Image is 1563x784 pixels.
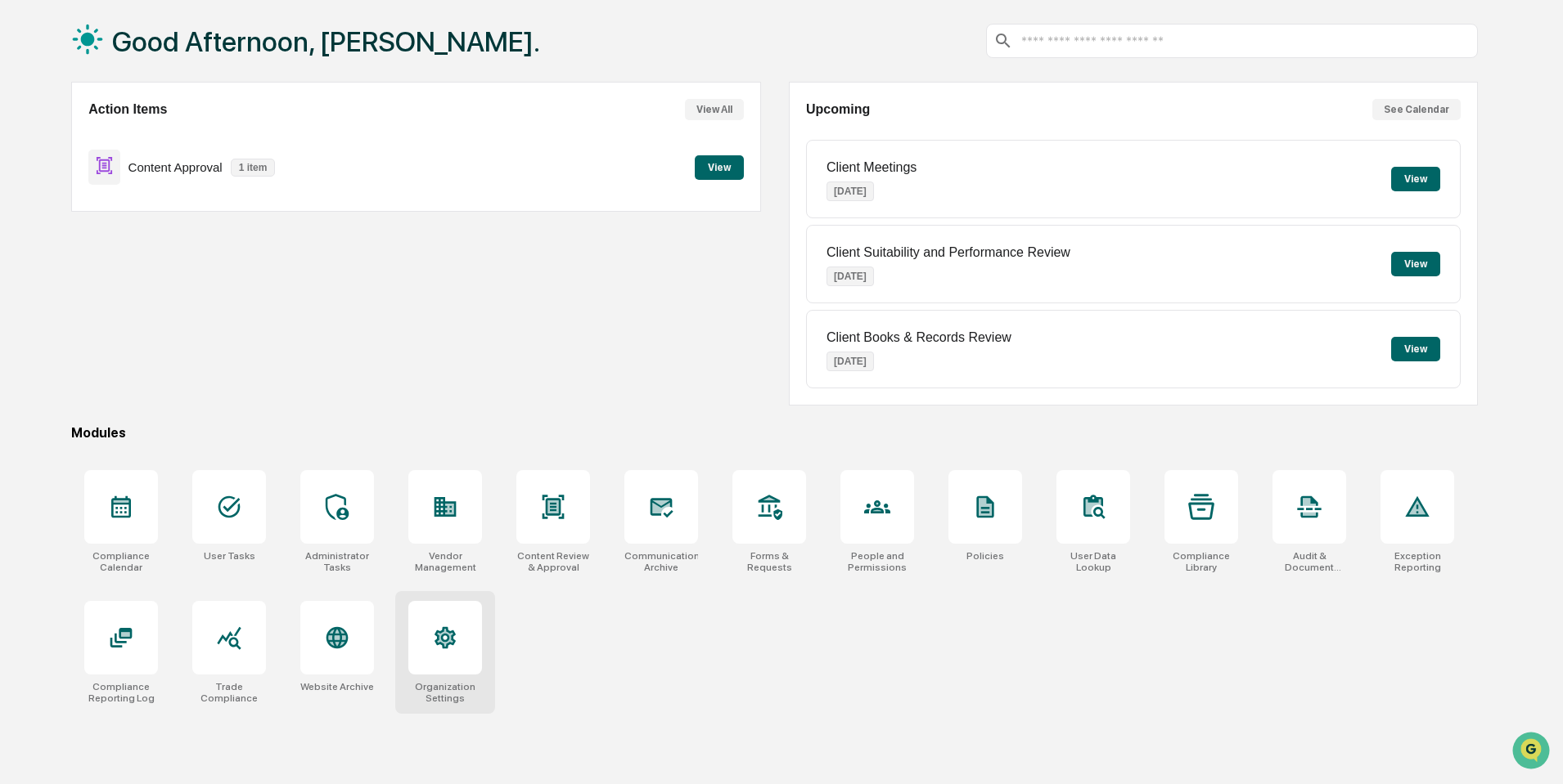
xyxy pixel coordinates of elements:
[695,155,744,180] button: View
[16,239,29,252] div: 🔎
[16,125,46,155] img: 1746055101610-c473b297-6a78-478c-a979-82029cc54cd1
[685,99,744,120] button: View All
[231,159,276,177] p: 1 item
[204,550,255,562] div: User Tasks
[408,681,482,704] div: Organization Settings
[112,199,209,229] a: 🗄️Attestations
[624,550,698,573] div: Communications Archive
[119,208,132,221] div: 🗄️
[1391,337,1440,361] button: View
[16,208,29,221] div: 🖐️
[732,550,806,573] div: Forms & Requests
[112,25,540,58] h1: Good Afternoon, [PERSON_NAME].
[806,102,870,117] h2: Upcoming
[84,681,158,704] div: Compliance Reporting Log
[408,550,482,573] div: Vendor Management
[300,550,374,573] div: Administrator Tasks
[16,34,298,60] p: How can we help?
[1164,550,1238,573] div: Compliance Library
[840,550,914,573] div: People and Permissions
[33,206,106,222] span: Preclearance
[966,550,1004,562] div: Policies
[84,550,158,573] div: Compliance Calendar
[827,352,874,371] p: [DATE]
[827,181,874,201] p: [DATE]
[695,159,744,174] a: View
[516,550,590,573] div: Content Review & Approval
[128,160,223,174] p: Content Approval
[827,245,1070,260] p: Client Suitability and Performance Review
[300,681,374,692] div: Website Archive
[1372,99,1461,120] button: See Calendar
[56,125,268,141] div: Start new chat
[163,277,198,289] span: Pylon
[827,160,917,175] p: Client Meetings
[10,231,110,260] a: 🔎Data Lookup
[1391,252,1440,276] button: View
[1272,550,1346,573] div: Audit & Document Logs
[1056,550,1130,573] div: User Data Lookup
[135,206,203,222] span: Attestations
[1391,167,1440,191] button: View
[33,237,103,253] span: Data Lookup
[278,130,298,150] button: Start new chat
[71,425,1478,441] div: Modules
[1381,550,1454,573] div: Exception Reporting
[115,276,198,289] a: Powered byPylon
[827,267,874,286] p: [DATE]
[10,199,112,229] a: 🖐️Preclearance
[192,681,266,704] div: Trade Compliance
[1511,730,1555,774] iframe: Open customer support
[88,102,167,117] h2: Action Items
[56,141,207,155] div: We're available if you need us!
[43,74,270,92] input: Clear
[827,330,1011,345] p: Client Books & Records Review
